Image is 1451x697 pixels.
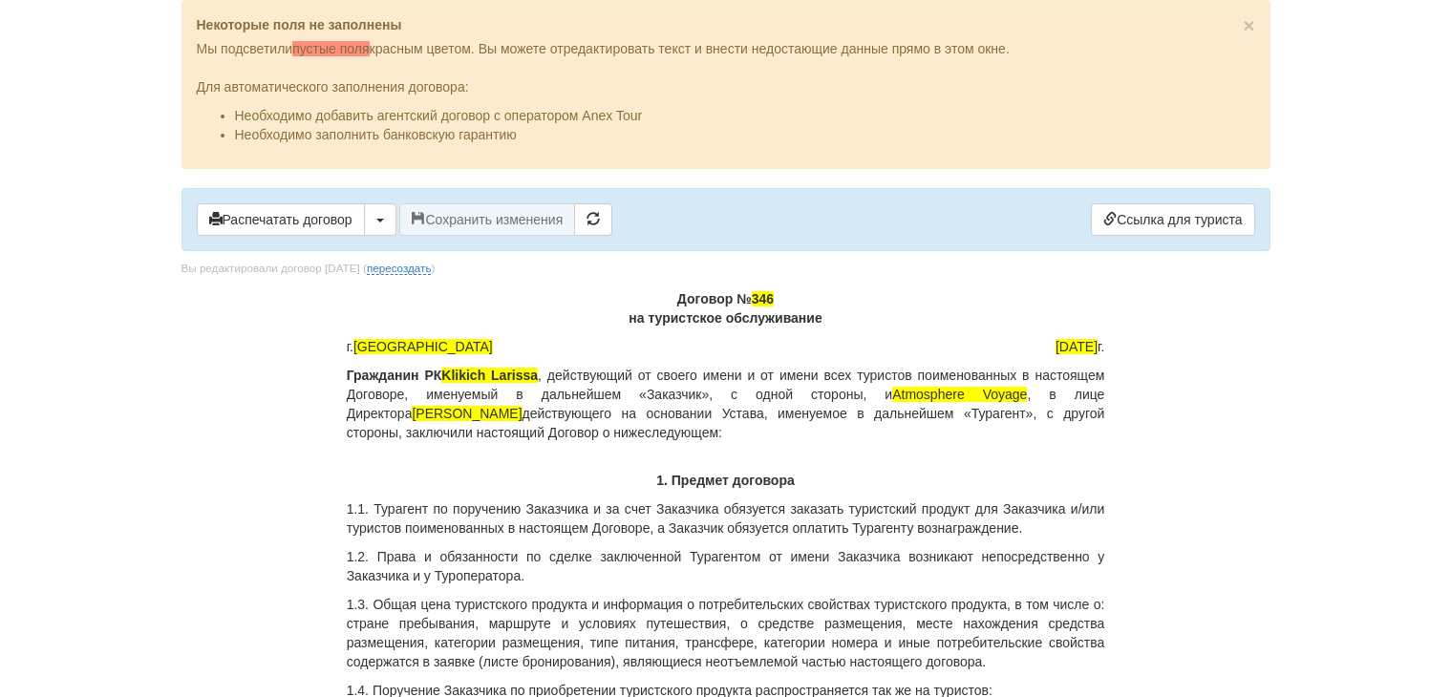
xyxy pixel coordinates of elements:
span: [DATE] [1056,339,1098,354]
span: 346 [752,291,774,306]
span: г. [347,337,493,356]
p: Некоторые поля не заполнены [197,15,1255,34]
span: [PERSON_NAME] [412,406,522,421]
a: пересоздать [367,262,432,275]
li: Необходимо заполнить банковскую гарантию [235,125,1255,144]
p: 1.2. Права и обязанности по сделке заключенной Турагентом от имени Заказчика возникают непосредст... [347,547,1105,585]
a: Ссылка для туриста [1091,203,1254,236]
button: Распечатать договор [197,203,365,236]
p: Договор № на туристское обслуживание [347,289,1105,327]
p: Мы подсветили красным цветом. Вы можете отредактировать текст и внести недостающие данные прямо в... [197,39,1255,58]
li: Необходимо добавить агентский договор с оператором Anex Tour [235,106,1255,125]
span: Atmosphere Voyage [892,387,1027,402]
p: , действующий от своего имени и от имени всех туристов поименованных в настоящем Договоре, именуе... [347,366,1105,442]
span: Klikich Larissa [441,368,538,383]
p: 1. Предмет договора [347,471,1105,490]
div: Для автоматического заполнения договора: [197,58,1255,144]
p: 1.3. Общая цена туристского продукта и информация о потребительских свойствах туристского продукт... [347,595,1105,671]
span: г. [1056,337,1104,356]
p: 1.1. Турагент по поручению Заказчика и за счет Заказчика обязуется заказать туристский продукт дл... [347,499,1105,538]
span: пустые поля [292,41,369,56]
button: Close [1243,15,1254,35]
b: Гражданин РК [347,368,538,383]
span: [GEOGRAPHIC_DATA] [353,339,493,354]
div: Вы редактировали договор [DATE] ( ) [181,261,436,277]
button: Сохранить изменения [399,203,575,236]
span: × [1243,14,1254,36]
